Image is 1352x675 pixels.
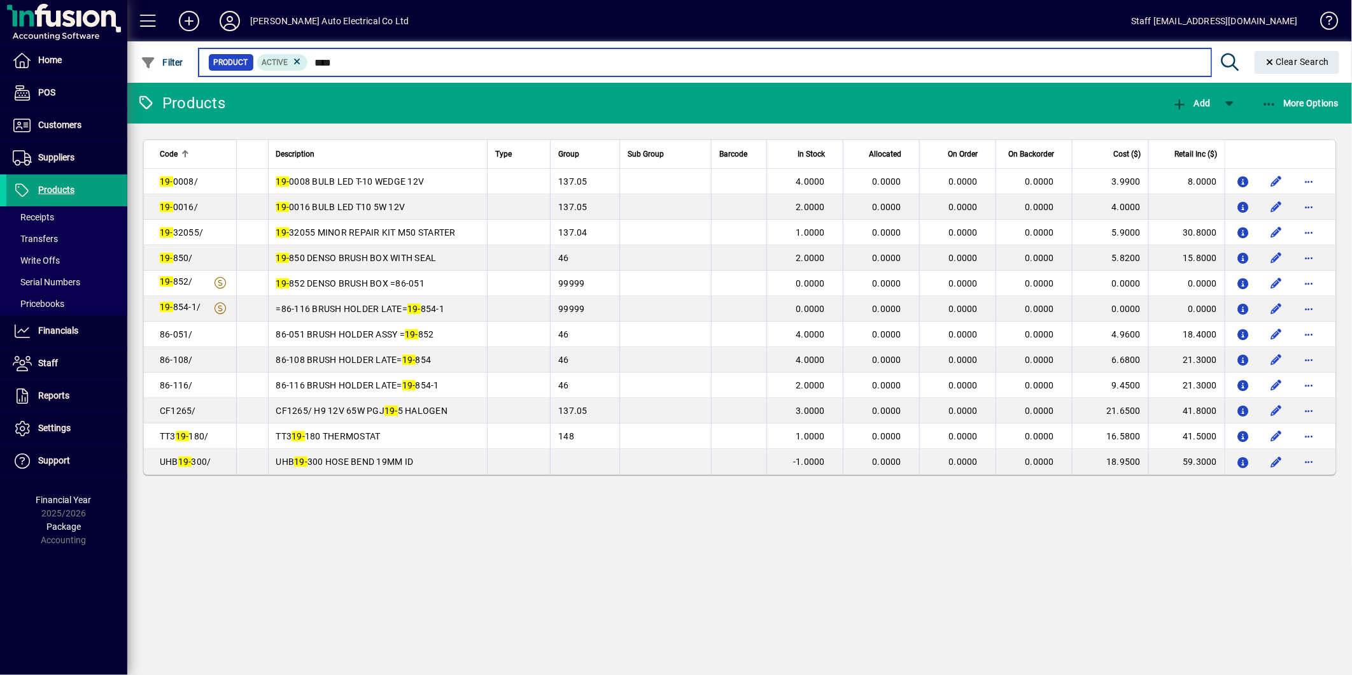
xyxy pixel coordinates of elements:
[137,93,225,113] div: Products
[1258,92,1342,115] button: More Options
[796,406,826,416] span: 3.0000
[869,147,901,161] span: Allocated
[6,413,127,444] a: Settings
[796,431,826,441] span: 1.0000
[257,54,308,71] mat-chip: Activation Status: Active
[1299,401,1320,421] button: More options
[276,457,414,467] span: UHB 300 HOSE BEND 19MM ID
[38,185,74,195] span: Products
[160,176,198,187] span: 0008/
[38,87,55,97] span: POS
[558,278,584,288] span: 99999
[949,457,978,467] span: 0.0000
[628,147,703,161] div: Sub Group
[1072,347,1148,373] td: 6.6800
[276,278,290,288] em: 19-
[384,406,398,416] em: 19-
[176,431,189,441] em: 19-
[796,355,826,365] span: 4.0000
[276,253,290,263] em: 19-
[1004,147,1066,161] div: On Backorder
[873,278,902,288] span: 0.0000
[276,147,315,161] span: Description
[13,212,54,222] span: Receipts
[873,380,902,390] span: 0.0000
[1299,273,1320,294] button: More options
[178,457,192,467] em: 19-
[276,278,425,288] span: 852 DENSO BRUSH BOX =86-051
[160,302,201,312] span: 854-1/
[558,431,574,441] span: 148
[873,253,902,263] span: 0.0000
[775,147,836,161] div: In Stock
[1299,324,1320,345] button: More options
[276,253,437,263] span: 850 DENSO BRUSH BOX WITH SEAL
[6,271,127,293] a: Serial Numbers
[949,227,978,238] span: 0.0000
[1266,222,1286,243] button: Edit
[796,176,826,187] span: 4.0000
[949,406,978,416] span: 0.0000
[558,253,569,263] span: 46
[873,457,902,467] span: 0.0000
[1008,147,1054,161] span: On Backorder
[558,380,569,390] span: 46
[276,406,448,416] span: CF1265/ H9 12V 65W PGJ 5 HALOGEN
[1148,322,1225,347] td: 18.4000
[1148,271,1225,296] td: 0.0000
[276,329,434,339] span: 86-051 BRUSH HOLDER ASSY = 852
[160,147,229,161] div: Code
[796,253,826,263] span: 2.0000
[160,202,198,212] span: 0016/
[949,380,978,390] span: 0.0000
[160,355,193,365] span: 86-108/
[160,431,209,441] span: TT3 180/
[276,355,432,365] span: 86-108 BRUSH HOLDER LATE= 854
[38,390,69,401] span: Reports
[1174,147,1217,161] span: Retail Inc ($)
[927,147,989,161] div: On Order
[6,445,127,477] a: Support
[6,77,127,109] a: POS
[276,147,480,161] div: Description
[1025,278,1055,288] span: 0.0000
[796,380,826,390] span: 2.0000
[1266,375,1286,395] button: Edit
[1148,347,1225,373] td: 21.3000
[949,278,978,288] span: 0.0000
[1072,194,1148,220] td: 4.0000
[141,57,183,67] span: Filter
[160,276,193,287] span: 852/
[276,431,381,441] span: TT3 180 THERMOSTAT
[1266,299,1286,319] button: Edit
[160,202,173,212] em: 19-
[13,299,64,309] span: Pricebooks
[292,431,305,441] em: 19-
[276,202,405,212] span: 0016 BULB LED T10 5W 12V
[1148,449,1225,474] td: 59.3000
[6,348,127,380] a: Staff
[1265,57,1330,67] span: Clear Search
[6,206,127,228] a: Receipts
[1148,169,1225,194] td: 8.0000
[209,10,250,32] button: Profile
[1148,296,1225,322] td: 0.0000
[1148,245,1225,271] td: 15.8000
[1113,147,1141,161] span: Cost ($)
[873,304,902,314] span: 0.0000
[276,227,456,238] span: 32055 MINOR REPAIR KIT M50 STARTER
[1299,451,1320,472] button: More options
[250,11,409,31] div: [PERSON_NAME] Auto Electrical Co Ltd
[1025,329,1055,339] span: 0.0000
[38,423,71,433] span: Settings
[405,329,418,339] em: 19-
[949,202,978,212] span: 0.0000
[1255,51,1340,74] button: Clear
[796,329,826,339] span: 4.0000
[6,315,127,347] a: Financials
[1072,373,1148,398] td: 9.4500
[294,457,307,467] em: 19-
[13,255,60,266] span: Write Offs
[160,457,211,467] span: UHB 300/
[160,227,173,238] em: 19-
